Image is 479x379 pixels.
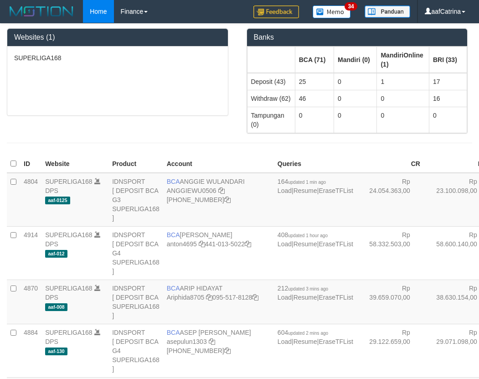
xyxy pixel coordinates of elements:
td: Rp 39.659.070,00 [357,280,424,324]
img: MOTION_logo.png [7,5,76,18]
td: 25 [295,73,334,90]
span: 604 [278,329,328,336]
td: DPS [41,173,108,227]
span: aaf-012 [45,250,67,258]
h3: Banks [254,33,461,42]
th: CR [357,155,424,173]
span: | | [278,329,353,345]
td: DPS [41,280,108,324]
th: Group: activate to sort column ascending [429,47,467,73]
span: BCA [167,329,180,336]
th: ID [20,155,41,173]
span: aaf-008 [45,303,67,311]
span: updated 3 mins ago [288,286,328,291]
td: 4884 [20,324,41,377]
td: 0 [377,107,429,133]
span: updated 1 min ago [288,180,326,185]
th: Account [163,155,274,173]
span: 164 [278,178,326,185]
th: Group: activate to sort column ascending [247,47,295,73]
td: [PERSON_NAME] 441-013-5022 [163,226,274,280]
span: BCA [167,285,180,292]
a: Copy 0955178128 to clipboard [252,294,258,301]
td: 4914 [20,226,41,280]
a: asepulun1303 [167,338,207,345]
td: 0 [334,107,376,133]
a: Load [278,294,292,301]
span: 408 [278,231,328,239]
p: SUPERLIGA168 [14,53,221,62]
td: 0 [334,73,376,90]
th: Group: activate to sort column ascending [295,47,334,73]
th: Website [41,155,108,173]
a: SUPERLIGA168 [45,231,93,239]
td: Withdraw (62) [247,90,295,107]
th: Group: activate to sort column ascending [334,47,376,73]
span: updated 2 mins ago [288,331,328,336]
a: EraseTFList [319,240,353,248]
td: Deposit (43) [247,73,295,90]
td: Rp 29.122.659,00 [357,324,424,377]
a: Load [278,338,292,345]
td: 17 [429,73,467,90]
span: updated 1 hour ago [288,233,328,238]
img: Feedback.jpg [253,5,299,18]
span: BCA [167,231,180,239]
a: SUPERLIGA168 [45,178,93,185]
a: Copy asepulun1303 to clipboard [209,338,215,345]
td: Rp 58.332.503,00 [357,226,424,280]
a: Load [278,187,292,194]
span: 34 [345,2,357,10]
td: ARIP HIDAYAT 095-517-8128 [163,280,274,324]
a: Copy 4410135022 to clipboard [245,240,251,248]
td: 4804 [20,173,41,227]
a: Ariphida8705 [167,294,205,301]
a: SUPERLIGA168 [45,285,93,292]
a: Copy anton4695 to clipboard [199,240,205,248]
span: | | [278,285,353,301]
td: 46 [295,90,334,107]
span: BCA [167,178,180,185]
span: aaf-0125 [45,197,70,204]
td: ANGGIE WULANDARI [PHONE_NUMBER] [163,173,274,227]
td: 16 [429,90,467,107]
h3: Websites (1) [14,33,221,42]
a: Copy Ariphida8705 to clipboard [206,294,212,301]
th: Product [108,155,163,173]
td: 0 [295,107,334,133]
a: Copy 4062213373 to clipboard [224,196,231,203]
a: SUPERLIGA168 [45,329,93,336]
a: ANGGIEWU0506 [167,187,216,194]
span: 212 [278,285,328,292]
a: Resume [294,338,317,345]
th: Group: activate to sort column ascending [377,47,429,73]
a: Resume [294,187,317,194]
td: 0 [377,90,429,107]
td: IDNSPORT [ DEPOSIT BCA G4 SUPERLIGA168 ] [108,226,163,280]
td: IDNSPORT [ DEPOSIT BCA G4 SUPERLIGA168 ] [108,324,163,377]
td: IDNSPORT [ DEPOSIT BCA SUPERLIGA168 ] [108,280,163,324]
a: Copy ANGGIEWU0506 to clipboard [218,187,225,194]
td: 4870 [20,280,41,324]
span: | | [278,231,353,248]
a: Copy 4062281875 to clipboard [224,347,231,354]
a: EraseTFList [319,338,353,345]
span: aaf-130 [45,348,67,355]
td: 0 [334,90,376,107]
td: Rp 24.054.363,00 [357,173,424,227]
td: DPS [41,226,108,280]
td: 1 [377,73,429,90]
a: EraseTFList [319,294,353,301]
td: ASEP [PERSON_NAME] [PHONE_NUMBER] [163,324,274,377]
a: Load [278,240,292,248]
a: Resume [294,240,317,248]
td: 0 [429,107,467,133]
img: panduan.png [365,5,410,18]
a: anton4695 [167,240,197,248]
td: IDNSPORT [ DEPOSIT BCA G3 SUPERLIGA168 ] [108,173,163,227]
a: EraseTFList [319,187,353,194]
img: Button%20Memo.svg [313,5,351,18]
a: Resume [294,294,317,301]
td: DPS [41,324,108,377]
th: Queries [274,155,357,173]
